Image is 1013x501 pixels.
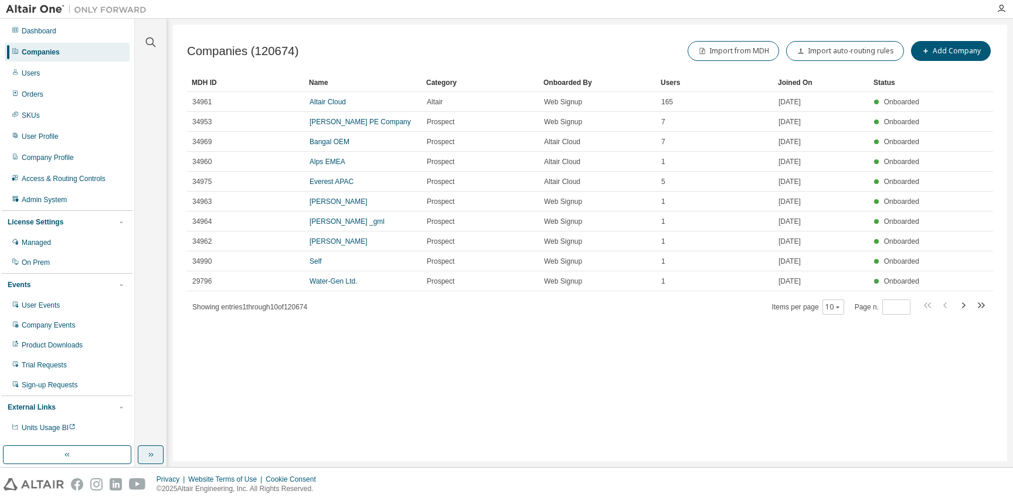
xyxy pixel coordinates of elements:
[855,299,910,315] span: Page n.
[310,118,411,126] a: [PERSON_NAME] PE Company
[779,137,801,146] span: [DATE]
[427,217,454,226] span: Prospect
[310,138,349,146] a: Bangal OEM
[544,177,580,186] span: Altair Cloud
[661,257,665,266] span: 1
[8,217,63,227] div: License Settings
[427,237,454,246] span: Prospect
[22,301,60,310] div: User Events
[8,403,56,412] div: External Links
[884,138,919,146] span: Onboarded
[426,73,534,92] div: Category
[427,97,443,107] span: Altair
[22,26,56,36] div: Dashboard
[544,237,582,246] span: Web Signup
[544,137,580,146] span: Altair Cloud
[22,340,83,350] div: Product Downloads
[192,303,307,311] span: Showing entries 1 through 10 of 120674
[427,137,454,146] span: Prospect
[779,97,801,107] span: [DATE]
[22,132,59,141] div: User Profile
[779,217,801,226] span: [DATE]
[310,237,368,246] a: [PERSON_NAME]
[192,217,212,226] span: 34964
[192,73,300,92] div: MDH ID
[779,177,801,186] span: [DATE]
[884,197,919,206] span: Onboarded
[22,69,40,78] div: Users
[4,478,64,490] img: altair_logo.svg
[22,380,77,390] div: Sign-up Requests
[884,98,919,106] span: Onboarded
[192,157,212,166] span: 34960
[779,257,801,266] span: [DATE]
[192,237,212,246] span: 34962
[129,478,146,490] img: youtube.svg
[427,197,454,206] span: Prospect
[661,73,769,92] div: Users
[22,90,43,99] div: Orders
[688,41,779,61] button: Import from MDH
[786,41,904,61] button: Import auto-routing rules
[192,257,212,266] span: 34990
[772,299,844,315] span: Items per page
[22,47,60,57] div: Companies
[427,257,454,266] span: Prospect
[266,475,322,484] div: Cookie Consent
[884,178,919,186] span: Onboarded
[825,302,841,312] button: 10
[427,177,454,186] span: Prospect
[884,277,919,285] span: Onboarded
[22,195,67,205] div: Admin System
[22,360,67,370] div: Trial Requests
[884,257,919,265] span: Onboarded
[884,118,919,126] span: Onboarded
[544,257,582,266] span: Web Signup
[779,117,801,127] span: [DATE]
[6,4,152,15] img: Altair One
[22,424,76,432] span: Units Usage BI
[661,237,665,246] span: 1
[544,157,580,166] span: Altair Cloud
[22,174,106,183] div: Access & Routing Controls
[427,277,454,286] span: Prospect
[544,97,582,107] span: Web Signup
[661,157,665,166] span: 1
[157,475,188,484] div: Privacy
[661,97,673,107] span: 165
[544,197,582,206] span: Web Signup
[911,41,991,61] button: Add Company
[8,280,30,289] div: Events
[779,157,801,166] span: [DATE]
[22,111,40,120] div: SKUs
[310,98,346,106] a: Altair Cloud
[90,478,103,490] img: instagram.svg
[192,117,212,127] span: 34953
[192,97,212,107] span: 34961
[157,484,323,494] p: © 2025 Altair Engineering, Inc. All Rights Reserved.
[779,237,801,246] span: [DATE]
[110,478,122,490] img: linkedin.svg
[544,277,582,286] span: Web Signup
[310,197,368,206] a: [PERSON_NAME]
[192,277,212,286] span: 29796
[309,73,417,92] div: Name
[884,217,919,226] span: Onboarded
[188,475,266,484] div: Website Terms of Use
[310,217,385,226] a: [PERSON_NAME] _gml
[71,478,83,490] img: facebook.svg
[884,237,919,246] span: Onboarded
[187,45,298,58] span: Companies (120674)
[427,157,454,166] span: Prospect
[192,137,212,146] span: 34969
[22,321,75,330] div: Company Events
[661,117,665,127] span: 7
[779,197,801,206] span: [DATE]
[427,117,454,127] span: Prospect
[22,258,50,267] div: On Prem
[778,73,864,92] div: Joined On
[661,197,665,206] span: 1
[22,238,51,247] div: Managed
[310,178,353,186] a: Everest APAC
[544,117,582,127] span: Web Signup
